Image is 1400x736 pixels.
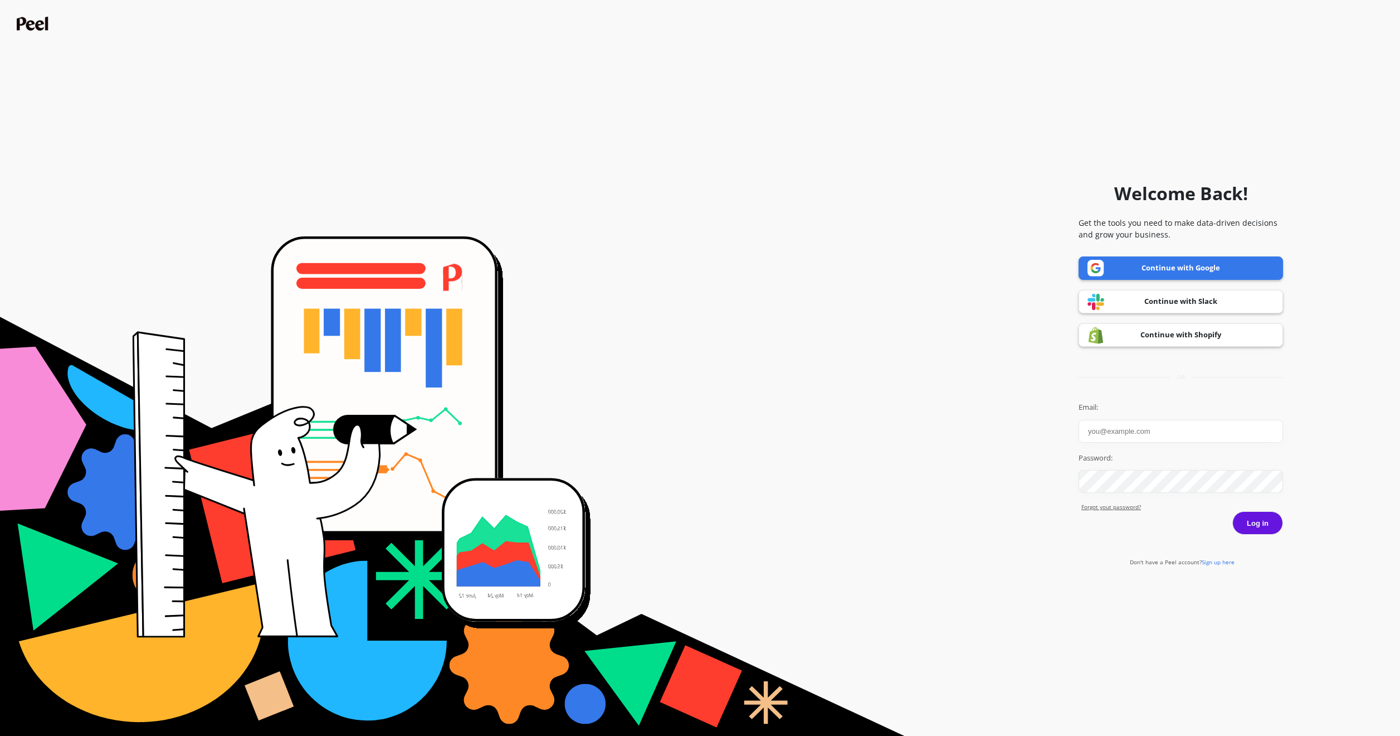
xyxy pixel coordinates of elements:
a: Continue with Shopify [1079,323,1283,347]
input: you@example.com [1079,420,1283,443]
img: Shopify logo [1087,327,1104,344]
a: Continue with Google [1079,256,1283,280]
h1: Welcome Back! [1114,180,1248,207]
img: Google logo [1087,260,1104,277]
a: Don't have a Peel account?Sign up here [1130,558,1235,566]
img: Slack logo [1087,293,1104,311]
a: Continue with Slack [1079,290,1283,313]
img: Peel [17,17,51,31]
span: Sign up here [1202,558,1235,566]
button: Log in [1232,511,1283,535]
a: Forgot yout password? [1081,503,1283,511]
div: or [1079,373,1283,381]
label: Email: [1079,402,1283,413]
label: Password: [1079,453,1283,464]
p: Get the tools you need to make data-driven decisions and grow your business. [1079,217,1283,240]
